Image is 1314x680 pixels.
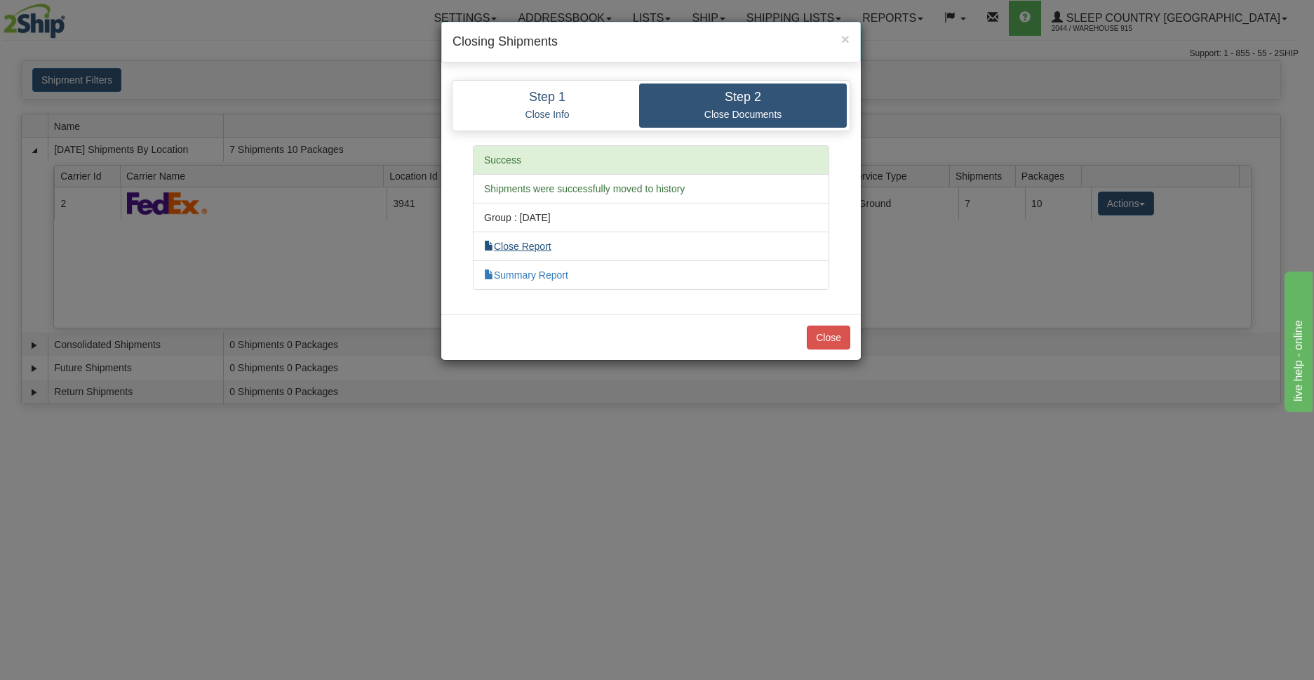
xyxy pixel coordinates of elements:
h4: Closing Shipments [452,33,850,51]
h4: Step 2 [650,91,836,105]
div: live help - online [11,8,130,25]
p: Close Documents [650,108,836,121]
button: Close [841,32,850,46]
button: Close [807,326,850,349]
li: Shipments were successfully moved to history [473,174,829,204]
a: Summary Report [484,269,568,281]
li: Success [473,145,829,175]
a: Step 1 Close Info [455,84,639,128]
li: Group : [DATE] [473,203,829,232]
a: Step 2 Close Documents [639,84,847,128]
p: Close Info [466,108,629,121]
a: Close Report [484,241,551,252]
iframe: chat widget [1282,268,1313,411]
span: × [841,31,850,47]
h4: Step 1 [466,91,629,105]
